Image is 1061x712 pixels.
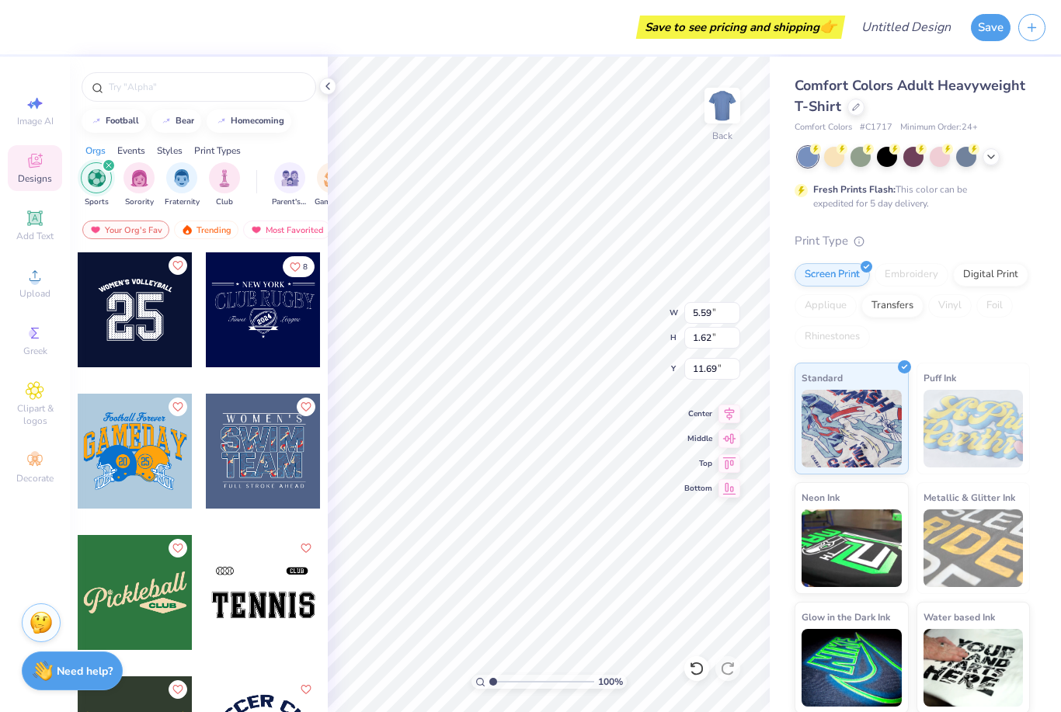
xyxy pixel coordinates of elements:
span: 8 [303,263,308,271]
button: Like [169,680,187,699]
div: filter for Sorority [123,162,155,208]
span: Comfort Colors Adult Heavyweight T-Shirt [795,76,1025,116]
span: Game Day [315,196,350,208]
div: Orgs [85,144,106,158]
span: Top [684,458,712,469]
span: Water based Ink [924,609,995,625]
img: Game Day Image [324,169,342,187]
button: Like [169,398,187,416]
button: Save [971,14,1011,41]
span: Bottom [684,483,712,494]
button: bear [151,109,201,133]
button: Like [169,256,187,275]
img: Standard [802,390,902,467]
img: Parent's Weekend Image [281,169,299,187]
span: Club [216,196,233,208]
span: Clipart & logos [8,402,62,427]
span: 100 % [598,675,623,689]
div: Most Favorited [243,221,331,239]
strong: Fresh Prints Flash: [813,183,896,196]
div: Trending [174,221,238,239]
img: most_fav.gif [250,224,263,235]
span: 👉 [819,17,837,36]
span: Minimum Order: 24 + [900,121,978,134]
div: filter for Club [209,162,240,208]
span: Decorate [16,472,54,485]
img: Glow in the Dark Ink [802,629,902,707]
div: Rhinestones [795,325,870,349]
button: filter button [315,162,350,208]
button: Like [297,539,315,557]
div: Digital Print [953,263,1028,287]
button: homecoming [207,109,291,133]
input: Untitled Design [849,12,963,43]
div: Events [117,144,145,158]
span: Add Text [16,230,54,242]
div: Foil [976,294,1013,318]
span: Comfort Colors [795,121,852,134]
span: Sorority [125,196,154,208]
input: Try "Alpha" [107,79,306,95]
div: Vinyl [928,294,972,318]
div: This color can be expedited for 5 day delivery. [813,182,1004,210]
span: Fraternity [165,196,200,208]
span: Glow in the Dark Ink [802,609,890,625]
img: trending.gif [181,224,193,235]
div: filter for Sports [81,162,112,208]
div: filter for Fraternity [165,162,200,208]
span: Parent's Weekend [272,196,308,208]
img: Metallic & Glitter Ink [924,509,1024,587]
span: Greek [23,345,47,357]
span: Neon Ink [802,489,840,505]
span: Image AI [17,115,54,127]
div: Transfers [861,294,924,318]
div: filter for Parent's Weekend [272,162,308,208]
span: Standard [802,370,843,386]
span: Puff Ink [924,370,956,386]
button: filter button [123,162,155,208]
img: Sorority Image [130,169,148,187]
img: Sports Image [88,169,106,187]
img: Club Image [216,169,233,187]
button: Like [297,398,315,416]
div: Back [712,129,732,143]
img: Puff Ink [924,390,1024,467]
div: Applique [795,294,857,318]
button: filter button [272,162,308,208]
div: Save to see pricing and shipping [640,16,841,39]
strong: Need help? [57,664,113,679]
div: football [106,116,139,125]
div: bear [176,116,194,125]
button: filter button [81,162,112,208]
img: Water based Ink [924,629,1024,707]
button: filter button [209,162,240,208]
span: Center [684,408,712,419]
div: Embroidery [875,263,948,287]
img: trend_line.gif [160,116,172,126]
span: Middle [684,433,712,444]
span: Metallic & Glitter Ink [924,489,1015,505]
button: Like [283,256,315,277]
button: Like [169,539,187,557]
div: Your Org's Fav [82,221,169,239]
img: Neon Ink [802,509,902,587]
img: Fraternity Image [173,169,190,187]
span: Designs [18,172,52,185]
img: trend_line.gif [90,116,103,126]
img: Back [707,90,738,121]
button: Like [297,680,315,699]
img: trend_line.gif [215,116,228,126]
button: football [82,109,146,133]
div: Styles [157,144,183,158]
span: Sports [85,196,109,208]
div: Print Types [194,144,241,158]
div: Screen Print [795,263,870,287]
button: filter button [165,162,200,208]
span: # C1717 [860,121,892,134]
div: homecoming [231,116,284,125]
div: filter for Game Day [315,162,350,208]
img: most_fav.gif [89,224,102,235]
span: Upload [19,287,50,300]
div: Print Type [795,232,1030,250]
